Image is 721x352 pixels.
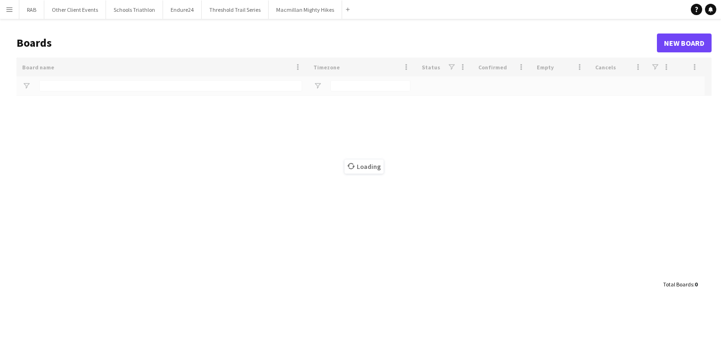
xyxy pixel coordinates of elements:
[202,0,269,19] button: Threshold Trail Series
[106,0,163,19] button: Schools Triathlon
[344,159,384,174] span: Loading
[663,275,697,293] div: :
[269,0,342,19] button: Macmillan Mighty Hikes
[695,281,697,288] span: 0
[16,36,657,50] h1: Boards
[657,34,712,52] a: New Board
[163,0,202,19] button: Endure24
[19,0,44,19] button: RAB
[44,0,106,19] button: Other Client Events
[663,281,693,288] span: Total Boards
